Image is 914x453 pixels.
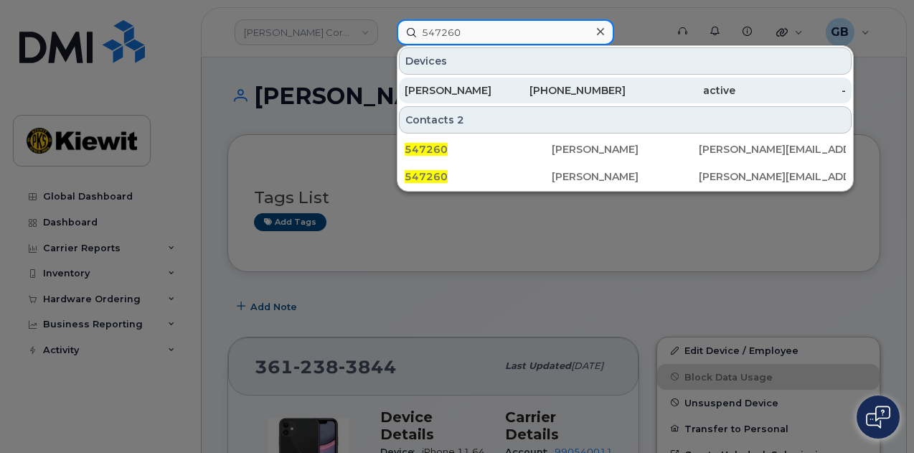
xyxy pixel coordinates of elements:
a: 547260[PERSON_NAME][PERSON_NAME][EMAIL_ADDRESS][PERSON_NAME][PERSON_NAME][DOMAIN_NAME] [399,136,852,162]
a: 547260[PERSON_NAME][PERSON_NAME][EMAIL_ADDRESS][PERSON_NAME][PERSON_NAME][DOMAIN_NAME] [399,164,852,190]
span: 547260 [405,143,448,156]
div: Devices [399,47,852,75]
img: Open chat [866,406,890,429]
div: [PHONE_NUMBER] [515,83,626,98]
div: [PERSON_NAME] [552,142,699,157]
div: [PERSON_NAME] [405,83,515,98]
div: Contacts [399,106,852,134]
span: 2 [457,113,464,127]
div: [PERSON_NAME][EMAIL_ADDRESS][PERSON_NAME][PERSON_NAME][DOMAIN_NAME] [699,169,846,184]
div: [PERSON_NAME] [552,169,699,184]
span: 547260 [405,170,448,183]
div: [PERSON_NAME][EMAIL_ADDRESS][PERSON_NAME][PERSON_NAME][DOMAIN_NAME] [699,142,846,157]
div: active [626,83,736,98]
div: - [735,83,846,98]
a: [PERSON_NAME][PHONE_NUMBER]active- [399,78,852,103]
